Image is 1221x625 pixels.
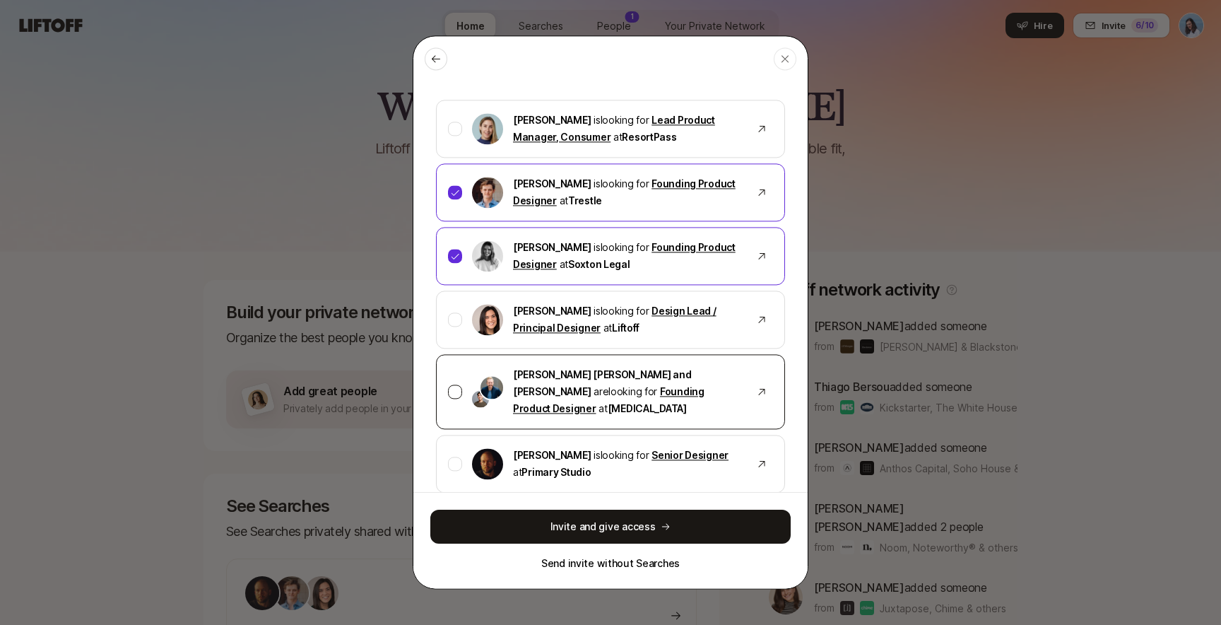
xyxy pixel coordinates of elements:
img: Sagan Schultz [480,376,503,399]
img: Francis Barth [472,177,503,208]
p: is looking for at [513,112,742,146]
img: Amy Krym [472,113,503,144]
p: is looking for at [513,175,742,209]
img: Eleanor Morgan [472,304,503,335]
span: [MEDICAL_DATA] [608,402,687,414]
span: Soxton Legal [568,258,630,270]
p: is looking for at [513,239,742,273]
span: ResortPass [622,131,676,143]
button: Invite and give access [430,510,791,544]
span: [PERSON_NAME] [513,449,591,461]
p: are looking for at [513,366,742,417]
span: Liftoff [612,322,639,334]
span: [PERSON_NAME] [513,114,591,126]
img: Logan Brown [472,240,503,271]
a: Founding Product Designer [513,177,736,206]
span: [PERSON_NAME] [513,305,591,317]
p: is looking for at [513,303,742,337]
a: Senior Designer [651,449,729,461]
span: [PERSON_NAME] [PERSON_NAME] and [PERSON_NAME] [513,368,691,397]
p: is looking for at [513,447,742,481]
img: Nicholas Pattison [472,448,503,479]
span: Trestle [568,194,602,206]
span: [PERSON_NAME] [513,177,591,189]
a: Founding Product Designer [513,241,736,270]
a: Lead Product Manager, Consumer [513,114,715,143]
a: Design Lead / Principal Designer [513,305,716,334]
button: Send invite without Searches [541,555,680,572]
img: David Deng [472,390,489,407]
span: [PERSON_NAME] [513,241,591,253]
span: Primary Studio [521,466,591,478]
